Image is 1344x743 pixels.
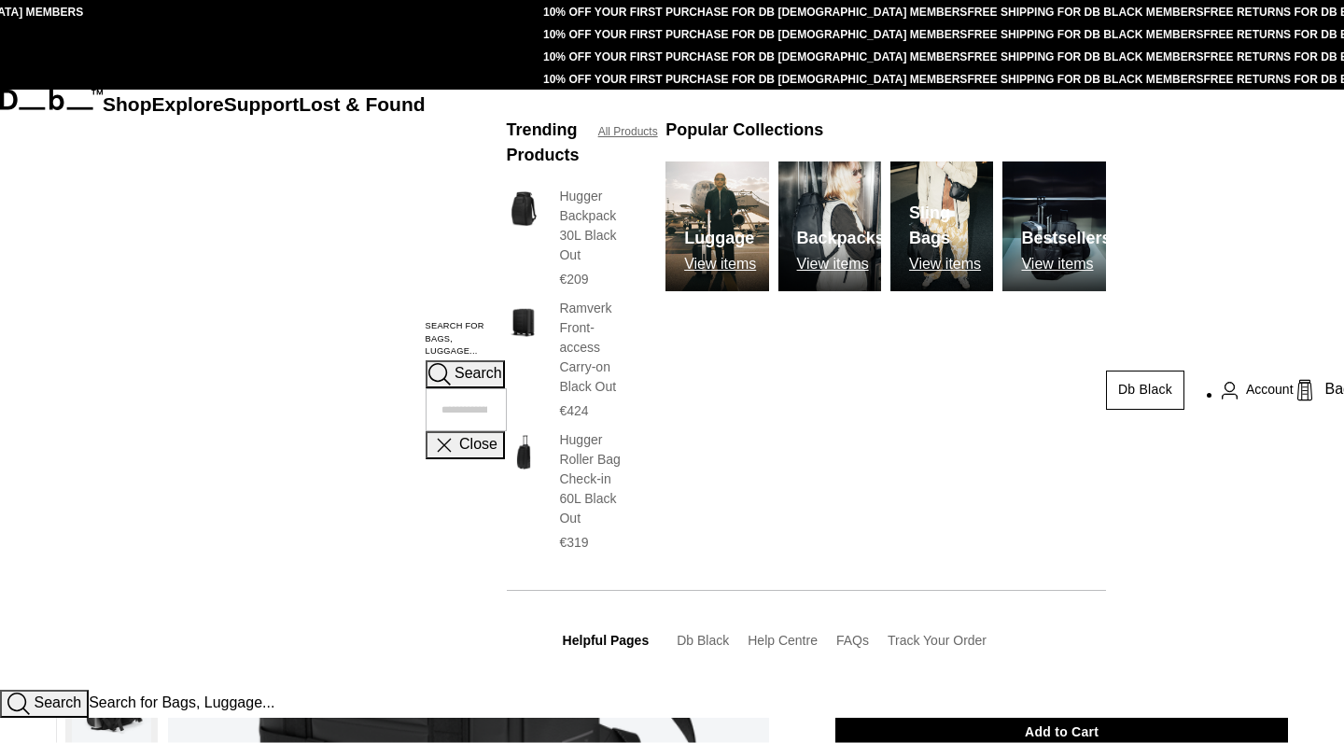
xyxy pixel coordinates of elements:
a: 10% OFF YOUR FIRST PURCHASE FOR DB [DEMOGRAPHIC_DATA] MEMBERS [543,73,967,86]
h3: Popular Collections [665,118,823,143]
img: Db [665,161,768,291]
a: 10% OFF YOUR FIRST PURCHASE FOR DB [DEMOGRAPHIC_DATA] MEMBERS [543,6,967,19]
button: Close [426,431,505,459]
a: 10% OFF YOUR FIRST PURCHASE FOR DB [DEMOGRAPHIC_DATA] MEMBERS [543,50,967,63]
a: Track Your Order [888,633,987,648]
a: Db Black [1106,371,1184,410]
a: FREE SHIPPING FOR DB BLACK MEMBERS [967,50,1203,63]
h3: Sling Bags [909,201,993,251]
a: Db Backpacks View items [778,161,881,291]
a: FREE SHIPPING FOR DB BLACK MEMBERS [967,28,1203,41]
p: View items [1021,256,1111,273]
span: €319 [559,535,588,550]
span: Search [455,366,502,382]
label: Search for Bags, Luggage... [426,320,507,359]
a: Lost & Found [299,93,425,115]
a: Help Centre [748,633,818,648]
span: €424 [559,403,588,418]
h3: Helpful Pages [563,631,650,651]
a: Db Luggage View items [665,161,768,291]
span: Close [459,437,497,453]
h3: Luggage [684,226,756,251]
a: Explore [152,93,224,115]
a: Shop [103,93,152,115]
span: €209 [559,272,588,287]
img: Ramverk Front-access Carry-on Black Out [507,299,541,343]
a: All Products [598,123,658,140]
img: Db [778,161,881,291]
p: View items [684,256,756,273]
h3: Backpacks [797,226,885,251]
button: Search [426,360,505,388]
h3: Trending Products [507,118,580,168]
a: Db Black [677,633,729,648]
span: Account [1246,380,1294,400]
h3: Hugger Backpack 30L Black Out [559,187,628,265]
p: View items [909,256,993,273]
nav: Main Navigation [103,90,426,690]
a: FAQs [836,633,869,648]
h3: Hugger Roller Bag Check-in 60L Black Out [559,430,628,528]
a: Db Bestsellers View items [1002,161,1105,291]
a: Db Sling Bags View items [890,161,993,291]
img: Db [890,161,993,291]
p: View items [797,256,885,273]
h3: Ramverk Front-access Carry-on Black Out [559,299,628,397]
span: Search [34,694,81,710]
img: Db [1002,161,1105,291]
a: Account [1222,379,1294,401]
img: Hugger Backpack 30L Black Out [507,187,541,231]
a: Hugger Backpack 30L Black Out Hugger Backpack 30L Black Out €209 [507,187,629,289]
a: Ramverk Front-access Carry-on Black Out Ramverk Front-access Carry-on Black Out €424 [507,299,629,421]
h3: Bestsellers [1021,226,1111,251]
a: FREE SHIPPING FOR DB BLACK MEMBERS [967,6,1203,19]
img: Hugger Roller Bag Check-in 60L Black Out [507,430,541,474]
a: Support [224,93,300,115]
a: 10% OFF YOUR FIRST PURCHASE FOR DB [DEMOGRAPHIC_DATA] MEMBERS [543,28,967,41]
a: Hugger Roller Bag Check-in 60L Black Out Hugger Roller Bag Check-in 60L Black Out €319 [507,430,629,553]
a: FREE SHIPPING FOR DB BLACK MEMBERS [967,73,1203,86]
